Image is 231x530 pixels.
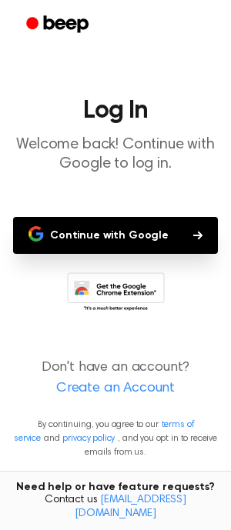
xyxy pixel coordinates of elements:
[12,418,219,459] p: By continuing, you agree to our and , and you opt in to receive emails from us.
[15,378,216,399] a: Create an Account
[12,98,219,123] h1: Log In
[62,434,115,443] a: privacy policy
[75,495,186,519] a: [EMAIL_ADDRESS][DOMAIN_NAME]
[13,217,218,254] button: Continue with Google
[9,494,222,521] span: Contact us
[12,135,219,174] p: Welcome back! Continue with Google to log in.
[12,358,219,399] p: Don't have an account?
[15,10,102,40] a: Beep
